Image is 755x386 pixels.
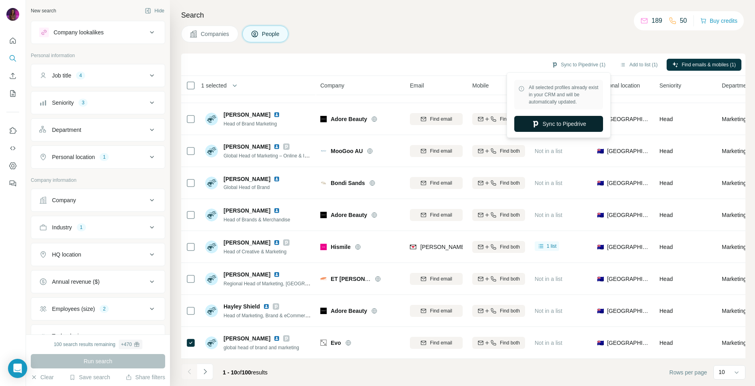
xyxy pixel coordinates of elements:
[6,176,19,191] button: Feedback
[274,271,280,278] img: LinkedIn logo
[331,307,367,315] span: Adore Beauty
[680,16,687,26] p: 50
[52,99,74,107] div: Seniority
[607,147,650,155] span: [GEOGRAPHIC_DATA]
[224,207,270,215] span: [PERSON_NAME]
[126,373,165,381] button: Share filters
[31,93,165,112] button: Seniority3
[410,177,463,189] button: Find email
[8,359,27,378] div: Open Intercom Messenger
[274,143,280,150] img: LinkedIn logo
[472,241,525,253] button: Find both
[430,307,452,314] span: Find email
[410,337,463,349] button: Find email
[6,51,19,66] button: Search
[31,147,165,167] button: Personal location1
[331,179,365,187] span: Bondi Sands
[320,180,327,186] img: Logo of Bondi Sands
[223,369,237,376] span: 1 - 10
[262,30,280,38] span: People
[331,115,367,123] span: Adore Beauty
[52,223,72,231] div: Industry
[514,116,603,132] button: Sync to Pipedrive
[597,243,604,251] span: 🇦🇺
[31,272,165,291] button: Annual revenue ($)
[535,180,562,186] span: Not in a list
[52,332,85,340] div: Technologies
[31,177,165,184] p: Company information
[52,72,71,80] div: Job title
[224,239,270,247] span: [PERSON_NAME]
[205,113,218,125] img: Avatar
[6,123,19,138] button: Use Surfe on LinkedIn
[659,116,673,122] span: Head
[274,176,280,182] img: LinkedIn logo
[500,243,520,251] span: Find both
[667,59,741,71] button: Find emails & mobiles (1)
[500,275,520,283] span: Find both
[139,5,170,17] button: Hide
[410,145,463,157] button: Find email
[500,179,520,187] span: Find both
[546,59,611,71] button: Sync to Pipedrive (1)
[430,211,452,219] span: Find email
[274,207,280,214] img: LinkedIn logo
[430,275,452,283] span: Find email
[100,305,109,312] div: 2
[659,276,673,282] span: Head
[331,211,367,219] span: Adore Beauty
[31,373,54,381] button: Clear
[224,280,336,287] span: Regional Head of Marketing, [GEOGRAPHIC_DATA]
[224,271,270,279] span: [PERSON_NAME]
[607,115,650,123] span: [GEOGRAPHIC_DATA]
[410,209,463,221] button: Find email
[31,23,165,42] button: Company lookalikes
[607,179,650,187] span: [GEOGRAPHIC_DATA]
[719,368,725,376] p: 10
[410,82,424,90] span: Email
[121,341,132,348] div: + 470
[472,145,525,157] button: Find both
[331,276,423,282] span: ET [PERSON_NAME] Drug Co. Inc.
[274,239,280,246] img: LinkedIn logo
[659,180,673,186] span: Head
[500,211,520,219] span: Find both
[31,218,165,237] button: Industry1
[6,69,19,83] button: Enrich CSV
[410,273,463,285] button: Find email
[52,196,76,204] div: Company
[205,209,218,221] img: Avatar
[472,82,489,90] span: Mobile
[410,243,416,251] img: provider findymail logo
[31,245,165,264] button: HQ location
[472,177,525,189] button: Find both
[224,334,270,342] span: [PERSON_NAME]
[535,276,562,282] span: Not in a list
[274,111,280,118] img: LinkedIn logo
[205,273,218,285] img: Avatar
[659,212,673,218] span: Head
[52,126,81,134] div: Department
[201,30,230,38] span: Companies
[224,175,270,183] span: [PERSON_NAME]
[430,339,452,346] span: Find email
[535,212,562,218] span: Not in a list
[31,7,56,14] div: New search
[224,217,290,223] span: Head of Brands & Merchandise
[6,141,19,155] button: Use Surfe API
[224,249,286,255] span: Head of Creative & Marketing
[242,369,251,376] span: 100
[597,147,604,155] span: 🇦🇺
[651,16,662,26] p: 189
[659,308,673,314] span: Head
[529,84,599,105] span: All selected profiles already exist in your CRM and will be automatically updated.
[607,275,650,283] span: [GEOGRAPHIC_DATA]
[6,34,19,48] button: Quick start
[52,153,95,161] div: Personal location
[320,340,327,346] img: Logo of Evo
[722,82,751,90] span: Department
[535,308,562,314] span: Not in a list
[320,82,344,90] span: Company
[320,148,327,154] img: Logo of MooGoo AU
[31,191,165,210] button: Company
